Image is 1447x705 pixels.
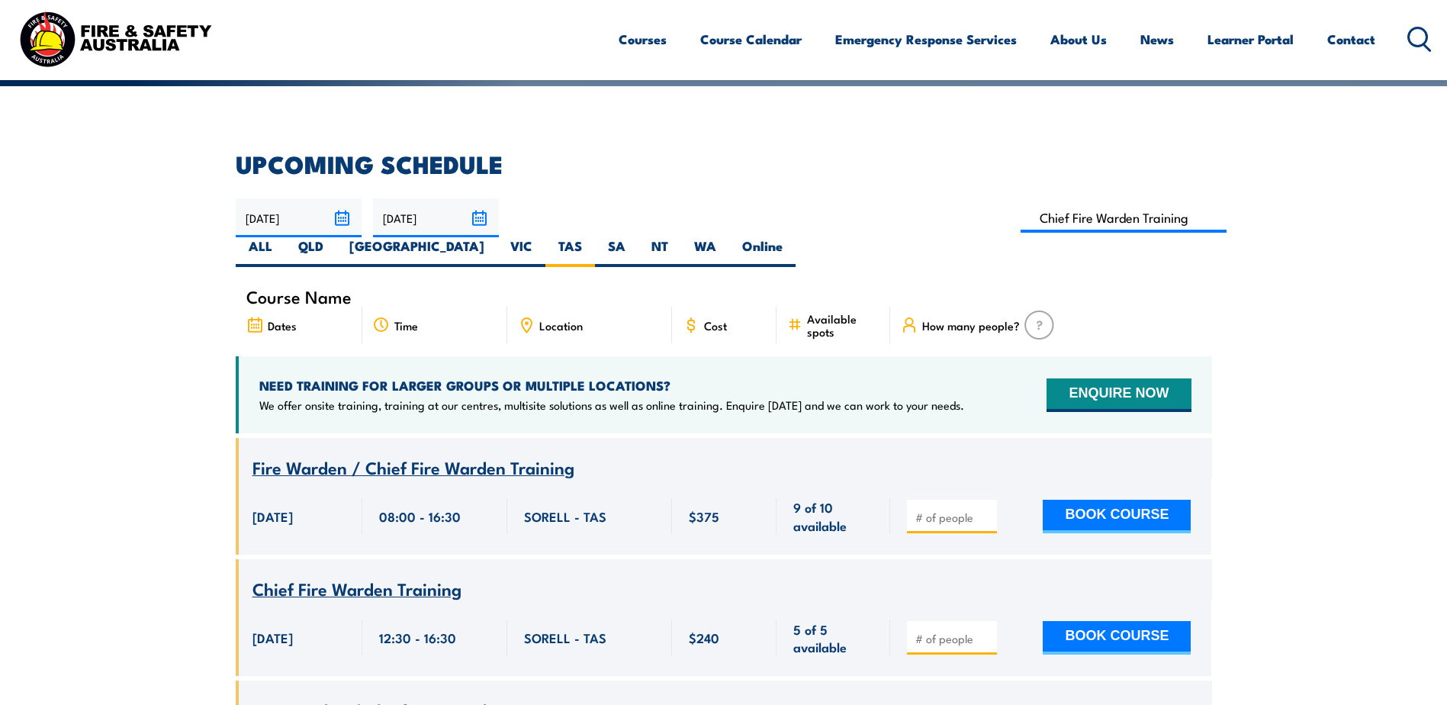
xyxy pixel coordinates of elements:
[236,153,1212,174] h2: UPCOMING SCHEDULE
[1043,621,1191,655] button: BOOK COURSE
[252,507,293,525] span: [DATE]
[236,198,362,237] input: From date
[379,507,461,525] span: 08:00 - 16:30
[545,237,595,267] label: TAS
[524,507,606,525] span: SORELL - TAS
[373,198,499,237] input: To date
[807,312,879,338] span: Available spots
[638,237,681,267] label: NT
[252,575,461,601] span: Chief Fire Warden Training
[835,19,1017,60] a: Emergency Response Services
[259,377,964,394] h4: NEED TRAINING FOR LARGER GROUPS OR MULTIPLE LOCATIONS?
[1047,378,1191,412] button: ENQUIRE NOW
[259,398,964,413] p: We offer onsite training, training at our centres, multisite solutions as well as online training...
[681,237,729,267] label: WA
[379,629,456,646] span: 12:30 - 16:30
[700,19,802,60] a: Course Calendar
[1207,19,1294,60] a: Learner Portal
[689,507,719,525] span: $375
[246,290,352,303] span: Course Name
[922,319,1020,332] span: How many people?
[915,631,992,646] input: # of people
[1140,19,1174,60] a: News
[704,319,727,332] span: Cost
[1043,500,1191,533] button: BOOK COURSE
[619,19,667,60] a: Courses
[539,319,583,332] span: Location
[729,237,796,267] label: Online
[252,454,574,480] span: Fire Warden / Chief Fire Warden Training
[252,580,461,599] a: Chief Fire Warden Training
[1050,19,1107,60] a: About Us
[252,459,574,478] a: Fire Warden / Chief Fire Warden Training
[252,629,293,646] span: [DATE]
[915,510,992,525] input: # of people
[793,620,873,656] span: 5 of 5 available
[236,237,285,267] label: ALL
[1021,203,1227,233] input: Search Course
[336,237,497,267] label: [GEOGRAPHIC_DATA]
[268,319,297,332] span: Dates
[793,498,873,534] span: 9 of 10 available
[1327,19,1375,60] a: Contact
[497,237,545,267] label: VIC
[285,237,336,267] label: QLD
[524,629,606,646] span: SORELL - TAS
[689,629,719,646] span: $240
[394,319,418,332] span: Time
[595,237,638,267] label: SA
